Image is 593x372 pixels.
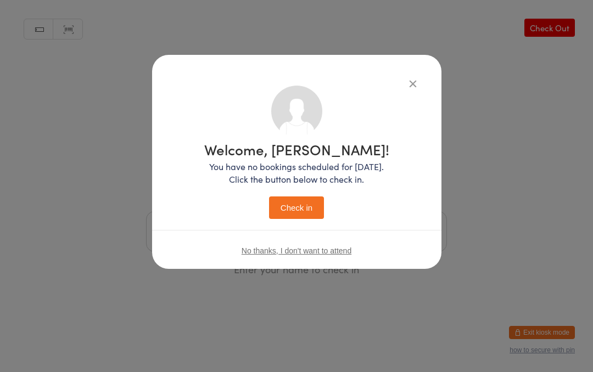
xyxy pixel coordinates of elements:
h1: Welcome, [PERSON_NAME]! [204,142,389,156]
button: Check in [269,196,324,219]
button: No thanks, I don't want to attend [242,246,351,255]
p: You have no bookings scheduled for [DATE]. Click the button below to check in. [204,160,389,185]
img: no_photo.png [271,86,322,137]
